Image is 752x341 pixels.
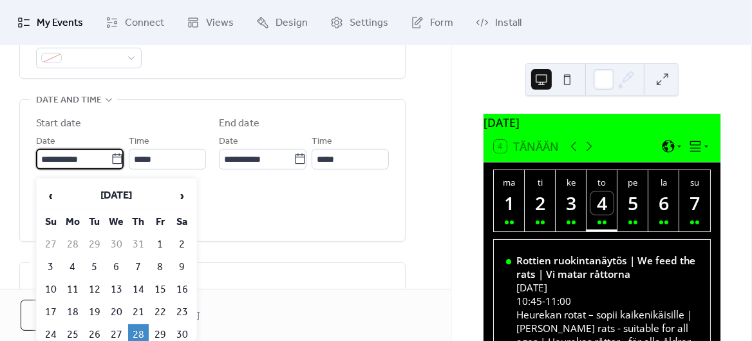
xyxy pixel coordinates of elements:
td: 23 [172,302,193,323]
td: 29 [84,234,105,255]
a: Views [177,5,243,40]
td: 10 [41,279,61,300]
td: 1 [150,234,171,255]
button: to4 [587,170,617,231]
div: 5 [621,191,644,215]
button: su7 [679,170,710,231]
th: Sa [172,211,193,233]
a: Settings [321,5,398,40]
div: Start date [36,116,81,132]
span: 10:45 [516,295,542,308]
div: 1 [498,191,521,215]
th: Su [41,211,61,233]
button: ke3 [556,170,587,231]
span: Date [36,134,55,150]
td: 8 [150,257,171,278]
div: 6 [652,191,675,215]
td: 30 [106,234,127,255]
td: 31 [128,234,149,255]
td: 14 [128,279,149,300]
td: 15 [150,279,171,300]
div: [DATE] [516,281,699,295]
span: Time [312,134,332,150]
span: Settings [350,15,388,31]
div: 2 [529,191,552,215]
span: Time [129,134,149,150]
span: Views [206,15,234,31]
div: 7 [683,191,706,215]
div: 4 [590,191,614,215]
a: Connect [96,5,174,40]
span: My Events [37,15,83,31]
td: 6 [106,257,127,278]
a: My Events [8,5,93,40]
td: 9 [172,257,193,278]
td: 18 [62,302,83,323]
td: 28 [62,234,83,255]
td: 11 [62,279,83,300]
div: pe [621,177,644,188]
div: su [683,177,706,188]
span: - [542,295,545,308]
th: We [106,211,127,233]
button: Cancel [21,300,105,331]
span: Connect [125,15,164,31]
div: Rottien ruokintanäytös | We feed the rats | Vi matar råttorna [516,254,699,281]
div: 3 [559,191,583,215]
a: Form [401,5,463,40]
td: 16 [172,279,193,300]
span: Install [495,15,522,31]
button: ma1 [494,170,525,231]
div: ke [559,177,583,188]
td: 19 [84,302,105,323]
span: Form [430,15,453,31]
td: 17 [41,302,61,323]
td: 20 [106,302,127,323]
td: 7 [128,257,149,278]
td: 5 [84,257,105,278]
td: 13 [106,279,127,300]
span: ‹ [41,183,61,209]
div: to [590,177,614,188]
a: Design [247,5,317,40]
th: Th [128,211,149,233]
button: la6 [648,170,679,231]
span: Date [219,134,238,150]
td: 3 [41,257,61,278]
button: pe5 [617,170,648,231]
div: ma [498,177,521,188]
div: [DATE] [484,114,720,131]
td: 21 [128,302,149,323]
th: Tu [84,211,105,233]
div: la [652,177,675,188]
td: 2 [172,234,193,255]
td: 4 [62,257,83,278]
td: 27 [41,234,61,255]
div: ti [529,177,552,188]
div: End date [219,116,259,132]
span: › [173,183,192,209]
button: ti2 [525,170,556,231]
span: Date and time [36,93,102,108]
div: Event color [36,30,139,46]
a: Install [466,5,531,40]
td: 22 [150,302,171,323]
span: Design [276,15,308,31]
th: Fr [150,211,171,233]
span: 11:00 [545,295,571,308]
th: Mo [62,211,83,233]
td: 12 [84,279,105,300]
th: [DATE] [62,182,171,210]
